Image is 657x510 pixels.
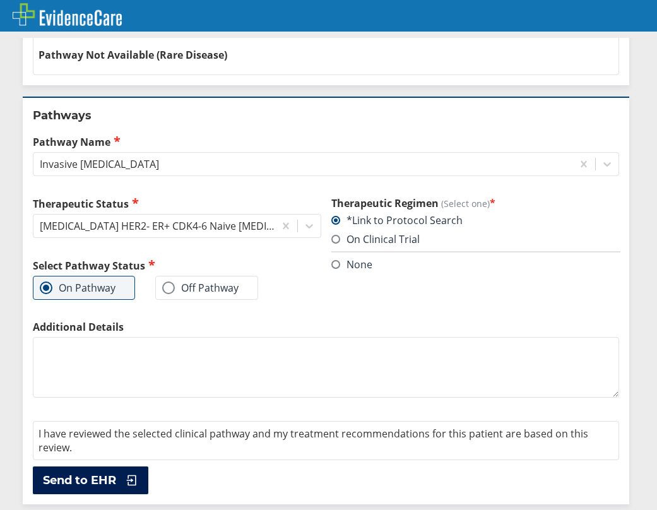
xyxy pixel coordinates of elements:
label: None [331,258,372,271]
h3: Therapeutic Regimen [331,196,620,210]
img: EvidenceCare [13,3,122,26]
label: Additional Details [33,320,619,334]
h2: Pathways [33,108,619,123]
label: Off Pathway [162,282,239,294]
span: Pathway Not Available (Rare Disease) [38,48,227,62]
label: On Pathway [40,282,115,294]
span: I have reviewed the selected clinical pathway and my treatment recommendations for this patient a... [38,427,588,454]
label: *Link to Protocol Search [331,213,463,227]
label: Pathway Name [33,134,619,149]
span: (Select one) [441,198,490,210]
div: Invasive [MEDICAL_DATA] [40,157,159,171]
label: Therapeutic Status [33,196,321,211]
h2: Select Pathway Status [33,258,321,273]
span: Send to EHR [43,473,116,488]
label: On Clinical Trial [331,232,420,246]
div: [MEDICAL_DATA] HER2- ER+ CDK4-6 Naive [MEDICAL_DATA] Therapy [40,219,276,233]
button: Send to EHR [33,466,148,494]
